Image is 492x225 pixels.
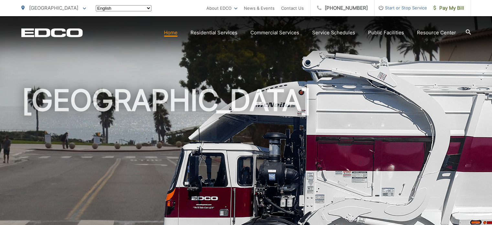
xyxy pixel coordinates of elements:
[191,29,237,37] a: Residential Services
[281,4,304,12] a: Contact Us
[250,29,299,37] a: Commercial Services
[433,4,464,12] span: Pay My Bill
[96,5,151,11] select: Select a language
[164,29,178,37] a: Home
[21,28,83,37] a: EDCD logo. Return to the homepage.
[206,4,237,12] a: About EDCO
[368,29,404,37] a: Public Facilities
[29,5,78,11] span: [GEOGRAPHIC_DATA]
[244,4,275,12] a: News & Events
[312,29,355,37] a: Service Schedules
[417,29,456,37] a: Resource Center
